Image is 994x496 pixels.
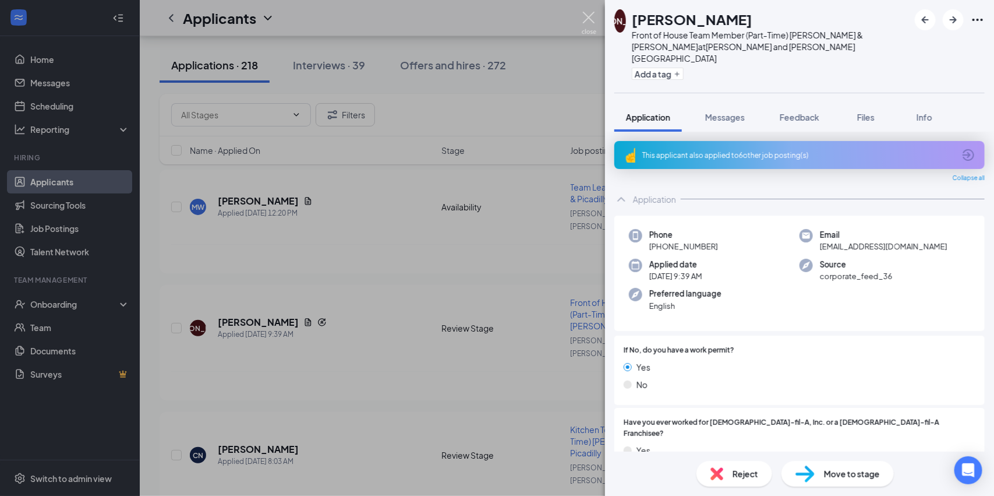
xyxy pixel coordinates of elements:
div: Open Intercom Messenger [954,456,982,484]
h1: [PERSON_NAME] [632,9,752,29]
span: Email [820,229,947,241]
div: Application [633,194,676,205]
span: Application [626,112,670,122]
span: If No, do you have a work permit? [624,345,734,356]
span: English [649,300,721,312]
span: corporate_feed_36 [820,270,893,282]
span: Preferred language [649,288,721,300]
span: Move to stage [824,467,880,480]
svg: ChevronUp [614,192,628,206]
button: ArrowLeftNew [915,9,936,30]
span: [PHONE_NUMBER] [649,241,718,252]
div: Front of House Team Member (Part-Time) [PERSON_NAME] & [PERSON_NAME] at [PERSON_NAME] and [PERSON... [632,29,909,64]
span: Files [857,112,875,122]
span: No [636,378,648,391]
span: Yes [636,444,650,457]
span: Collapse all [953,174,985,183]
span: Reject [733,467,758,480]
span: Phone [649,229,718,241]
span: Yes [636,361,650,374]
svg: ArrowRight [946,13,960,27]
span: Source [820,259,893,270]
button: ArrowRight [943,9,964,30]
button: PlusAdd a tag [632,68,684,80]
div: This applicant also applied to 6 other job posting(s) [642,150,954,160]
span: Applied date [649,259,702,270]
svg: Ellipses [971,13,985,27]
span: Info [917,112,932,122]
svg: ArrowCircle [961,148,975,162]
svg: ArrowLeftNew [918,13,932,27]
div: [PERSON_NAME] [586,15,654,27]
span: [DATE] 9:39 AM [649,270,702,282]
span: Feedback [780,112,819,122]
span: Have you ever worked for [DEMOGRAPHIC_DATA]-fil-A, Inc. or a [DEMOGRAPHIC_DATA]-fil-A Franchisee? [624,417,975,439]
svg: Plus [674,71,681,78]
span: [EMAIL_ADDRESS][DOMAIN_NAME] [820,241,947,252]
span: Messages [705,112,745,122]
